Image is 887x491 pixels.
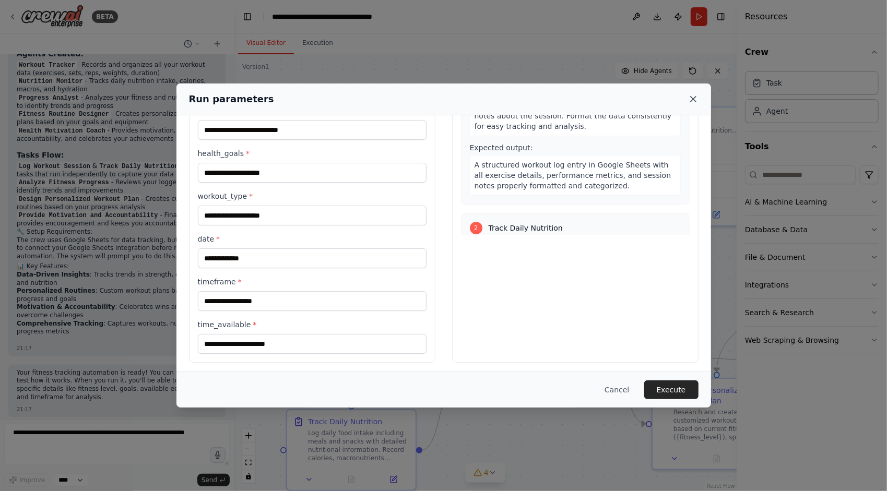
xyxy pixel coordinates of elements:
[198,277,427,287] label: timeframe
[189,92,274,106] h2: Run parameters
[470,143,533,152] span: Expected output:
[475,91,676,130] span: ), exercises performed, sets, reps, weights used, duration, and any notes about the session. Form...
[475,161,671,190] span: A structured workout log entry in Google Sheets with all exercise details, performance metrics, a...
[470,222,482,234] div: 2
[198,191,427,201] label: workout_type
[198,234,427,244] label: date
[198,319,427,330] label: time_available
[198,148,427,159] label: health_goals
[644,380,699,399] button: Execute
[596,380,637,399] button: Cancel
[489,223,563,233] span: Track Daily Nutrition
